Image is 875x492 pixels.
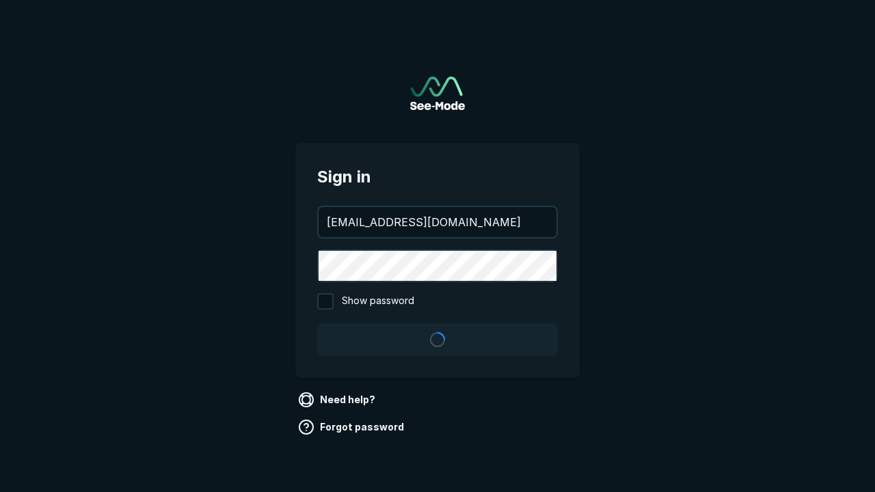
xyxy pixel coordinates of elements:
input: your@email.com [319,207,556,237]
span: Show password [342,293,414,310]
a: Forgot password [295,416,409,438]
img: See-Mode Logo [410,77,465,110]
a: Go to sign in [410,77,465,110]
span: Sign in [317,165,558,189]
a: Need help? [295,389,381,411]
